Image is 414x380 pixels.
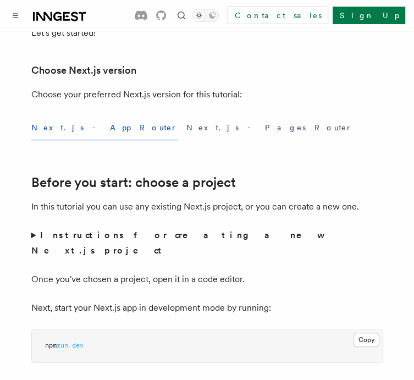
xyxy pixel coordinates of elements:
summary: Instructions for creating a new Next.js project [31,228,383,258]
a: Sign Up [333,7,405,24]
p: In this tutorial you can use any existing Next.js project, or you can create a new one. [31,199,383,214]
span: run [57,342,68,349]
p: Choose your preferred Next.js version for this tutorial: [31,87,383,102]
button: Toggle dark mode [192,9,219,22]
p: Let's get started! [31,25,383,41]
button: Next.js - Pages Router [186,115,352,140]
p: Next, start your Next.js app in development mode by running: [31,300,383,316]
button: Find something... [175,9,188,22]
p: Once you've chosen a project, open it in a code editor. [31,272,383,287]
span: npm [45,342,57,349]
a: Before you start: choose a project [31,175,236,190]
button: Toggle navigation [9,9,22,22]
span: dev [72,342,84,349]
button: Next.js - App Router [31,115,178,140]
strong: Instructions for creating a new Next.js project [31,230,321,256]
button: Copy [354,333,379,347]
a: Contact sales [228,7,328,24]
a: Choose Next.js version [31,63,136,78]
